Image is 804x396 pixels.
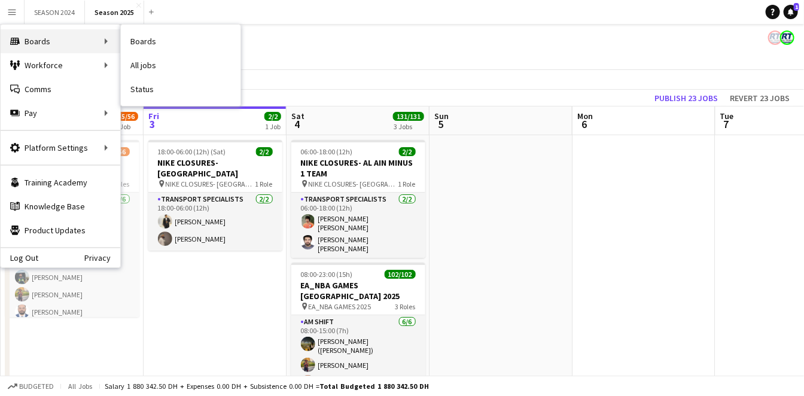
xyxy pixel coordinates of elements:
a: Training Academy [1,170,120,194]
span: 6 [575,117,593,131]
a: Boards [121,29,240,53]
a: Product Updates [1,218,120,242]
button: Revert 23 jobs [725,90,794,106]
span: 5 [433,117,449,131]
span: 4 [290,117,304,131]
button: Season 2025 [85,1,144,24]
span: 102/102 [385,270,416,279]
span: All jobs [66,382,95,391]
button: Budgeted [6,380,56,393]
div: Boards [1,29,120,53]
app-job-card: 18:00-06:00 (12h) (Sat)2/2NIKE CLOSURES- [GEOGRAPHIC_DATA] NIKE CLOSURES- [GEOGRAPHIC_DATA]1 Role... [148,140,282,251]
span: 3 [147,117,159,131]
h3: NIKE CLOSURES- [GEOGRAPHIC_DATA] [148,157,282,179]
a: Log Out [1,253,38,263]
span: 131/131 [393,112,424,121]
a: Privacy [84,253,120,263]
app-user-avatar: ROAD TRANSIT [780,31,794,45]
span: 2/2 [399,147,416,156]
a: 1 [784,5,798,19]
span: EA_NBA GAMES 2025 [309,302,371,311]
div: 3 Jobs [394,122,424,131]
a: Status [121,77,240,101]
span: 18:00-06:00 (12h) (Sat) [158,147,226,156]
span: NIKE CLOSURES- [GEOGRAPHIC_DATA] [166,179,255,188]
span: Tue [720,111,734,121]
h3: NIKE CLOSURES- AL AIN MINUS 1 TEAM [291,157,425,179]
app-card-role: Transport Specialists2/206:00-18:00 (12h)[PERSON_NAME] [PERSON_NAME][PERSON_NAME] [PERSON_NAME] [291,193,425,258]
span: 1 Role [255,179,273,188]
a: Knowledge Base [1,194,120,218]
a: All jobs [121,53,240,77]
div: Pay [1,101,120,125]
span: 2/2 [256,147,273,156]
h3: EA_NBA GAMES [GEOGRAPHIC_DATA] 2025 [291,280,425,301]
div: Platform Settings [1,136,120,160]
a: Comms [1,77,120,101]
div: 1 Job [265,122,281,131]
app-user-avatar: ROAD TRANSIT [768,31,782,45]
span: 2/2 [264,112,281,121]
span: Budgeted [19,382,54,391]
div: 1 Job [115,122,138,131]
span: 3 Roles [395,302,416,311]
div: Salary 1 880 342.50 DH + Expenses 0.00 DH + Subsistence 0.00 DH = [105,382,429,391]
span: 7 [718,117,734,131]
span: 1 [794,3,799,11]
span: Mon [577,111,593,121]
span: 08:00-23:00 (15h) [301,270,353,279]
div: Workforce [1,53,120,77]
span: Total Budgeted 1 880 342.50 DH [319,382,429,391]
span: NIKE CLOSURES- [GEOGRAPHIC_DATA] [309,179,398,188]
app-job-card: 06:00-18:00 (12h)2/2NIKE CLOSURES- AL AIN MINUS 1 TEAM NIKE CLOSURES- [GEOGRAPHIC_DATA]1 RoleTran... [291,140,425,258]
span: Sat [291,111,304,121]
span: 1 Role [398,179,416,188]
button: Publish 23 jobs [650,90,723,106]
span: 55/56 [114,112,138,121]
span: Sun [434,111,449,121]
button: SEASON 2024 [25,1,85,24]
span: Fri [148,111,159,121]
span: 06:00-18:00 (12h) [301,147,353,156]
app-card-role: Transport Specialists2/218:00-06:00 (12h)[PERSON_NAME][PERSON_NAME] [148,193,282,251]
